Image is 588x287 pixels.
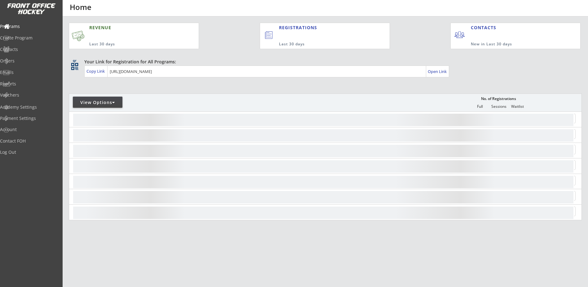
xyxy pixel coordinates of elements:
div: Full [471,104,489,109]
a: Open Link [428,67,447,76]
div: Your Link for Registration for All Programs: [84,59,563,65]
div: Open Link [428,69,447,74]
div: Waitlist [508,104,527,109]
div: Last 30 days [89,42,169,47]
div: CONTACTS [471,25,499,31]
div: Copy Link [86,68,106,74]
div: View Options [73,99,122,106]
button: qr_code [70,62,79,71]
div: New in Last 30 days [471,42,551,47]
div: Sessions [489,104,508,109]
div: REGISTRATIONS [279,25,361,31]
div: Last 30 days [279,42,364,47]
div: REVENUE [89,25,169,31]
div: qr [71,59,78,63]
div: No. of Registrations [479,97,518,101]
